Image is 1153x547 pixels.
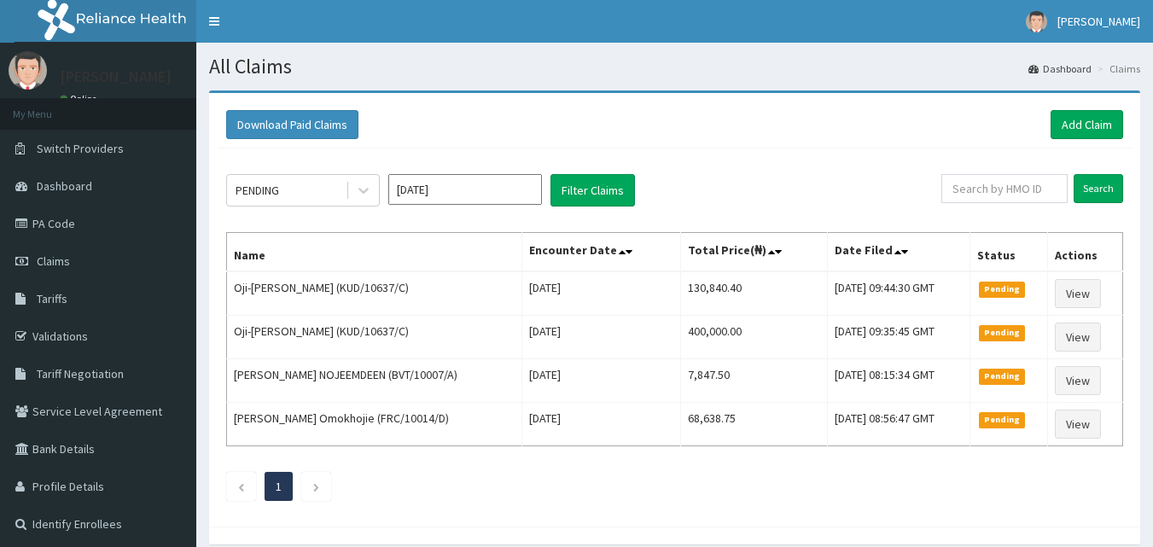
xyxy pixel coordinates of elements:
[237,479,245,494] a: Previous page
[227,316,522,359] td: Oji-[PERSON_NAME] (KUD/10637/C)
[312,479,320,494] a: Next page
[227,233,522,272] th: Name
[522,359,681,403] td: [DATE]
[828,271,970,316] td: [DATE] 09:44:30 GMT
[979,325,1026,340] span: Pending
[828,233,970,272] th: Date Filed
[681,271,828,316] td: 130,840.40
[276,479,282,494] a: Page 1 is your current page
[1074,174,1123,203] input: Search
[1055,279,1101,308] a: View
[227,403,522,446] td: [PERSON_NAME] Omokhojie (FRC/10014/D)
[37,366,124,381] span: Tariff Negotiation
[226,110,358,139] button: Download Paid Claims
[979,369,1026,384] span: Pending
[37,253,70,269] span: Claims
[37,178,92,194] span: Dashboard
[1047,233,1122,272] th: Actions
[979,282,1026,297] span: Pending
[1093,61,1140,76] li: Claims
[37,141,124,156] span: Switch Providers
[828,359,970,403] td: [DATE] 08:15:34 GMT
[1055,410,1101,439] a: View
[1028,61,1092,76] a: Dashboard
[828,316,970,359] td: [DATE] 09:35:45 GMT
[522,233,681,272] th: Encounter Date
[828,403,970,446] td: [DATE] 08:56:47 GMT
[37,291,67,306] span: Tariffs
[1055,366,1101,395] a: View
[209,55,1140,78] h1: All Claims
[9,51,47,90] img: User Image
[522,271,681,316] td: [DATE]
[388,174,542,205] input: Select Month and Year
[60,93,101,105] a: Online
[236,182,279,199] div: PENDING
[681,359,828,403] td: 7,847.50
[60,69,172,84] p: [PERSON_NAME]
[681,403,828,446] td: 68,638.75
[227,359,522,403] td: [PERSON_NAME] NOJEEMDEEN (BVT/10007/A)
[1026,11,1047,32] img: User Image
[970,233,1047,272] th: Status
[1057,14,1140,29] span: [PERSON_NAME]
[550,174,635,207] button: Filter Claims
[681,233,828,272] th: Total Price(₦)
[522,316,681,359] td: [DATE]
[1051,110,1123,139] a: Add Claim
[941,174,1068,203] input: Search by HMO ID
[522,403,681,446] td: [DATE]
[979,412,1026,428] span: Pending
[681,316,828,359] td: 400,000.00
[1055,323,1101,352] a: View
[227,271,522,316] td: Oji-[PERSON_NAME] (KUD/10637/C)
